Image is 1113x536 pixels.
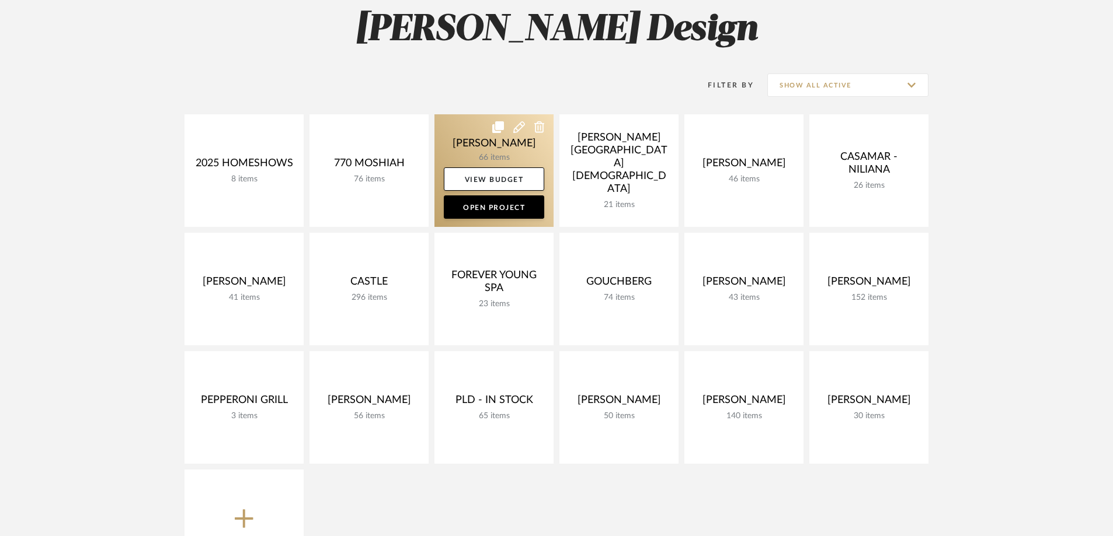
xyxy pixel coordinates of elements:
div: 152 items [819,293,919,303]
div: Filter By [693,79,754,91]
div: 8 items [194,174,294,184]
div: 26 items [819,181,919,191]
div: PLD - IN STOCK [444,394,544,411]
div: 41 items [194,293,294,303]
div: [PERSON_NAME] [694,394,794,411]
div: 2025 HOMESHOWS [194,157,294,174]
div: [PERSON_NAME] [194,275,294,293]
div: 21 items [569,200,669,210]
div: 770 MOSHIAH [319,157,419,174]
div: [PERSON_NAME] [319,394,419,411]
div: 3 items [194,411,294,421]
div: GOUCHBERG [569,275,669,293]
div: 23 items [444,299,544,309]
div: 50 items [569,411,669,421]
div: 43 items [694,293,794,303]
div: 56 items [319,411,419,421]
div: [PERSON_NAME] [819,275,919,293]
div: 74 items [569,293,669,303]
div: [PERSON_NAME][GEOGRAPHIC_DATA][DEMOGRAPHIC_DATA] [569,131,669,200]
div: 140 items [694,411,794,421]
a: View Budget [444,167,544,191]
div: FOREVER YOUNG SPA [444,269,544,299]
div: [PERSON_NAME] [694,157,794,174]
div: 296 items [319,293,419,303]
div: CASTLE [319,275,419,293]
div: 65 items [444,411,544,421]
div: [PERSON_NAME] [819,394,919,411]
h2: [PERSON_NAME] Design [136,8,977,52]
div: 76 items [319,174,419,184]
div: 30 items [819,411,919,421]
div: CASAMAR - NILIANA [819,150,919,181]
div: PEPPERONI GRILL [194,394,294,411]
div: 46 items [694,174,794,184]
a: Open Project [444,195,544,219]
div: [PERSON_NAME] [569,394,669,411]
div: [PERSON_NAME] [694,275,794,293]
